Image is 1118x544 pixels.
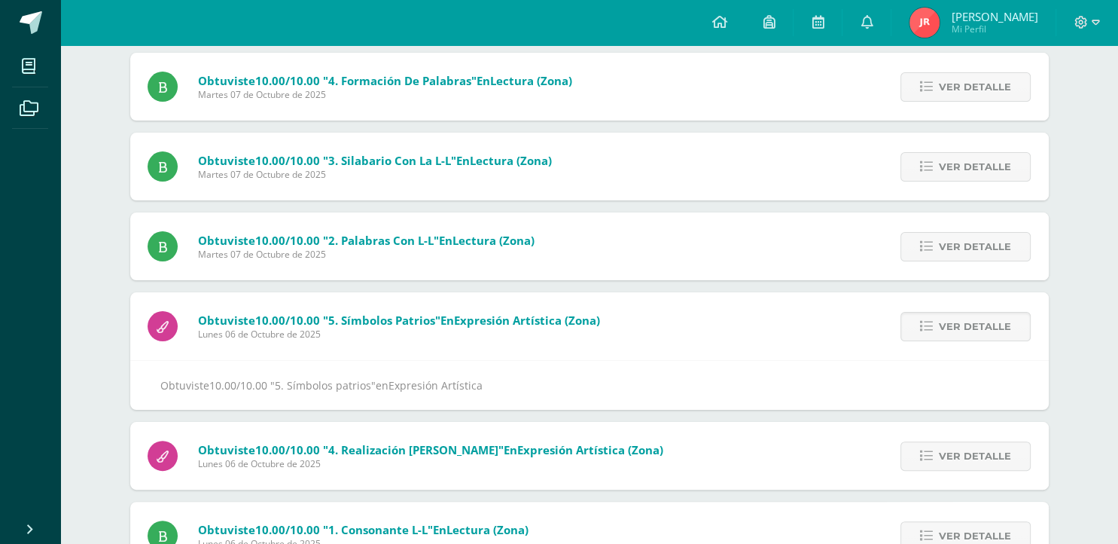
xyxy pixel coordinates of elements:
span: Ver detalle [939,313,1011,341]
span: Lectura (Zona) [470,153,552,168]
span: [PERSON_NAME] [951,9,1037,24]
span: Obtuviste en [198,442,663,457]
span: Expresión Artística [388,378,483,393]
span: 10.00/10.00 [255,233,320,248]
span: Obtuviste en [198,153,552,168]
span: 10.00/10.00 [255,313,320,328]
span: 10.00/10.00 [209,378,267,393]
span: 10.00/10.00 [255,522,320,537]
span: 10.00/10.00 [255,153,320,168]
span: 10.00/10.00 [255,73,320,88]
span: 10.00/10.00 [255,442,320,457]
span: Obtuviste en [198,313,600,328]
span: Expresión Artística (Zona) [517,442,663,457]
span: Lectura (Zona) [446,522,529,537]
span: Martes 07 de Octubre de 2025 [198,248,535,261]
span: Obtuviste en [198,522,529,537]
img: bcde0354fcc06587d7b484cdacb26b8c.png [909,8,940,38]
span: Obtuviste en [198,73,572,88]
span: "5. Símbolos patrios" [270,378,376,393]
span: "1. Consonante L-l" [323,522,433,537]
span: "5. Símbolos patrios" [323,313,440,328]
span: Ver detalle [939,233,1011,261]
span: Mi Perfil [951,23,1037,35]
span: Ver detalle [939,153,1011,181]
span: Martes 07 de Octubre de 2025 [198,168,552,181]
span: Lectura (Zona) [490,73,572,88]
span: Ver detalle [939,73,1011,101]
span: Ver detalle [939,442,1011,470]
span: Lunes 06 de Octubre de 2025 [198,457,663,470]
span: Martes 07 de Octubre de 2025 [198,88,572,101]
span: "2. Palabras con L-l" [323,233,439,248]
span: Expresión Artística (Zona) [454,313,600,328]
span: Obtuviste en [198,233,535,248]
span: "4. Formación de palabras" [323,73,477,88]
span: Lunes 06 de Octubre de 2025 [198,328,600,341]
span: "4. Realización [PERSON_NAME]" [323,442,504,457]
span: "3. Silabario con la L-l" [323,153,456,168]
div: Obtuviste en [160,376,1019,395]
span: Lectura (Zona) [452,233,535,248]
